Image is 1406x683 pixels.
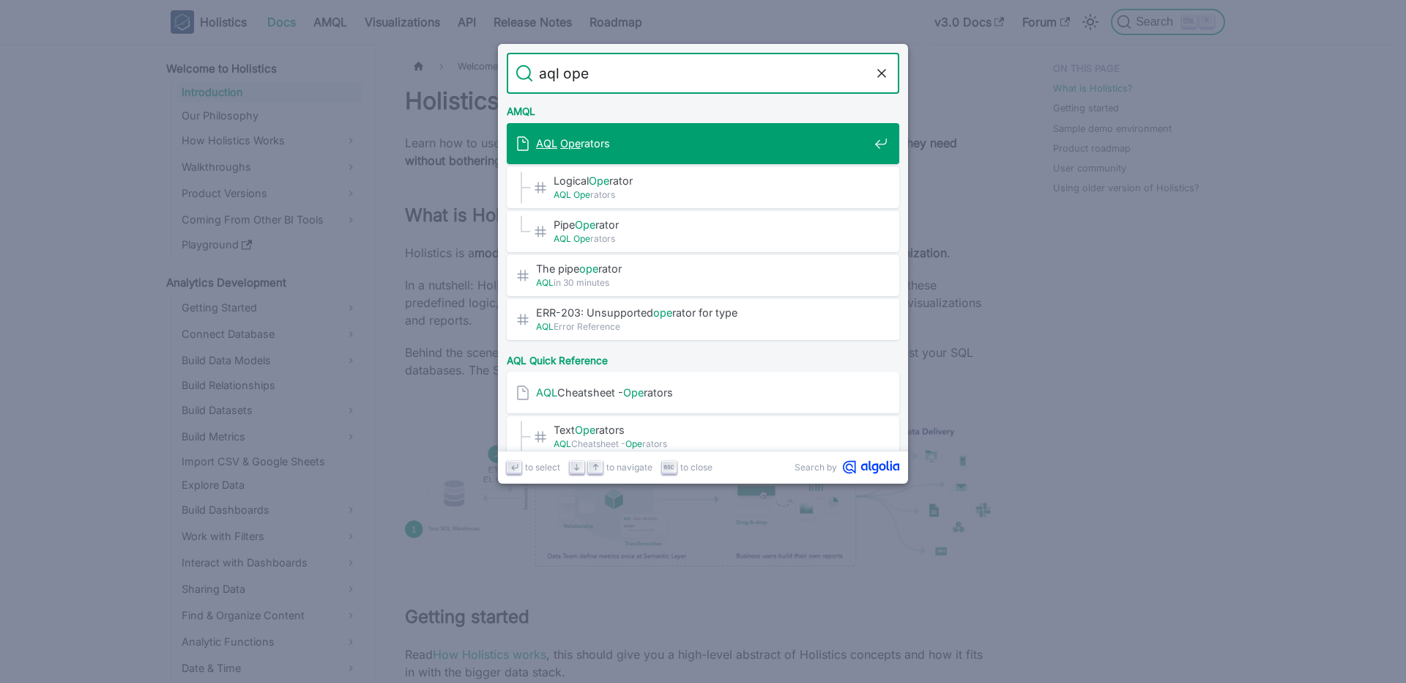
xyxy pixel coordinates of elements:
[554,218,868,232] span: Pipe rator​
[536,385,868,399] span: Cheatsheet - rators
[575,218,595,231] mark: Ope
[554,437,868,451] span: Cheatsheet - rators
[606,460,652,474] span: to navigate
[536,137,557,149] mark: AQL
[873,64,890,82] button: Clear the query
[507,255,899,296] a: The pipeoperator​AQLin 30 minutes
[795,460,899,474] a: Search byAlgolia
[573,189,590,200] mark: Ope
[554,423,868,437] span: Text rators​
[504,94,902,123] div: AMQL
[536,262,868,276] span: The pipe rator​
[560,137,581,149] mark: Ope
[554,174,868,188] span: Logical rator​
[590,462,601,473] svg: Arrow up
[536,277,554,288] mark: AQL
[589,174,609,187] mark: Ope
[554,232,868,245] span: rators
[795,460,837,474] span: Search by
[680,460,713,474] span: to close
[653,306,672,319] mark: ope
[536,321,554,332] mark: AQL
[625,438,642,449] mark: Ope
[507,416,899,457] a: TextOperators​AQLCheatsheet -Operators
[525,460,560,474] span: to select
[507,123,899,164] a: AQL Operators
[507,372,899,413] a: AQLCheatsheet -Operators
[575,424,595,436] mark: Ope
[579,262,598,275] mark: ope
[507,167,899,208] a: LogicalOperator​AQL Operators
[509,462,520,473] svg: Enter key
[536,136,868,150] span: rators
[533,53,873,94] input: Search docs
[663,462,674,473] svg: Escape key
[554,233,571,244] mark: AQL
[554,438,571,449] mark: AQL
[536,306,868,320] span: ERR-203: Unsupported rator for type​
[554,189,571,200] mark: AQL
[536,276,868,289] span: in 30 minutes
[554,188,868,202] span: rators
[571,462,582,473] svg: Arrow down
[623,386,644,399] mark: Ope
[507,211,899,252] a: PipeOperator​AQL Operators
[843,460,899,474] svg: Algolia
[507,299,899,340] a: ERR-203: Unsupportedoperator for type​AQLError Reference
[536,320,868,333] span: Error Reference
[536,386,557,399] mark: AQL
[573,233,590,244] mark: Ope
[504,343,902,372] div: AQL Quick Reference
